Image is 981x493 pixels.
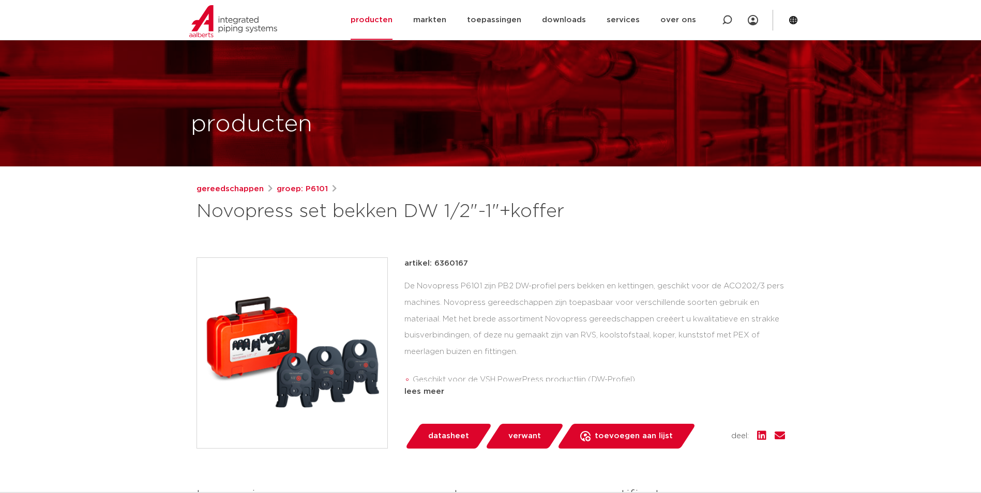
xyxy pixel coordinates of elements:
span: toevoegen aan lijst [595,428,673,444]
span: verwant [508,428,541,444]
a: verwant [485,424,564,449]
p: artikel: 6360167 [404,257,468,270]
span: datasheet [428,428,469,444]
li: Geschikt voor de VSH PowerPress productlijn (DW-Profiel) [413,372,785,388]
h1: Novopress set bekken DW 1/2"-1"+koffer [197,199,585,224]
img: Product Image for Novopress set bekken DW 1/2"-1"+koffer [197,258,387,448]
a: gereedschappen [197,183,264,195]
div: De Novopress P6101 zijn PB2 DW-profiel pers bekken en kettingen, geschikt voor de ACO202/3 pers m... [404,278,785,381]
h1: producten [191,108,312,141]
span: deel: [731,430,749,442]
a: groep: P6101 [277,183,328,195]
div: lees meer [404,386,785,398]
a: datasheet [404,424,492,449]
